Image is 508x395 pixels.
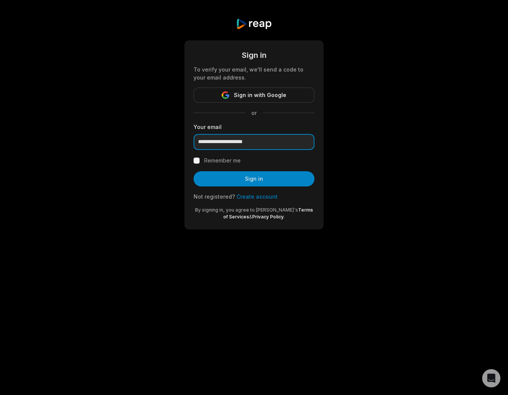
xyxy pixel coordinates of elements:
[194,123,314,131] label: Your email
[194,65,314,81] div: To verify your email, we'll send a code to your email address.
[237,193,278,200] a: Create account
[236,18,272,30] img: reap
[252,214,284,220] a: Privacy Policy
[194,171,314,186] button: Sign in
[249,214,252,220] span: &
[482,369,500,387] div: Open Intercom Messenger
[195,207,298,213] span: By signing in, you agree to [PERSON_NAME]'s
[204,156,241,165] label: Remember me
[194,193,235,200] span: Not registered?
[245,109,263,117] span: or
[284,214,285,220] span: .
[234,91,286,100] span: Sign in with Google
[194,49,314,61] div: Sign in
[194,88,314,103] button: Sign in with Google
[223,207,313,220] a: Terms of Services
